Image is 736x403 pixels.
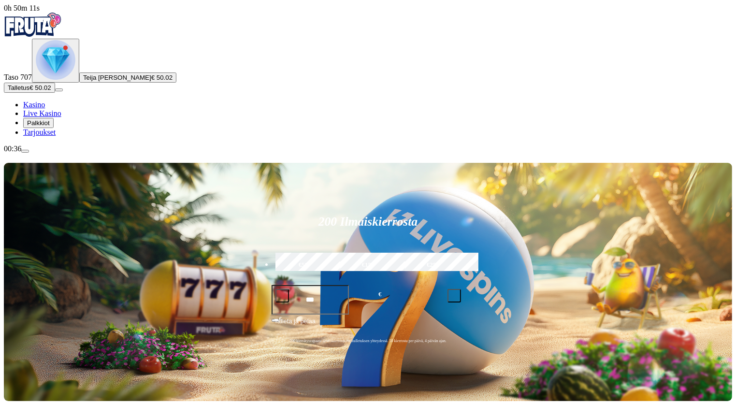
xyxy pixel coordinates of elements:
button: Talleta ja pelaa [272,316,465,334]
button: Talletusplus icon€ 50.02 [4,83,55,93]
a: Tarjoukset [23,128,56,136]
img: level unlocked [36,40,75,80]
span: Teija [PERSON_NAME] [83,74,151,81]
button: Teija [PERSON_NAME]€ 50.02 [79,72,176,83]
span: € 50.02 [151,74,173,81]
button: minus icon [275,289,289,302]
a: Fruta [4,30,62,38]
label: €50 [273,251,334,279]
span: € 50.02 [29,84,51,91]
span: € [378,290,381,299]
span: € [279,316,282,321]
span: Taso 707 [4,73,32,81]
button: plus icon [447,289,461,302]
button: level unlocked [32,39,79,83]
a: Kasino [23,101,45,109]
span: 00:36 [4,144,21,153]
nav: Primary [4,13,732,137]
label: €150 [338,251,399,279]
button: Palkkiot [23,118,54,128]
button: menu [21,150,29,153]
label: €250 [403,251,463,279]
span: Talleta ja pelaa [274,317,316,334]
span: Talletus [8,84,29,91]
img: Fruta [4,13,62,37]
button: menu [55,88,63,91]
span: Palkkiot [27,119,50,127]
a: Live Kasino [23,109,61,117]
span: user session time [4,4,40,12]
nav: Main menu [4,101,732,137]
